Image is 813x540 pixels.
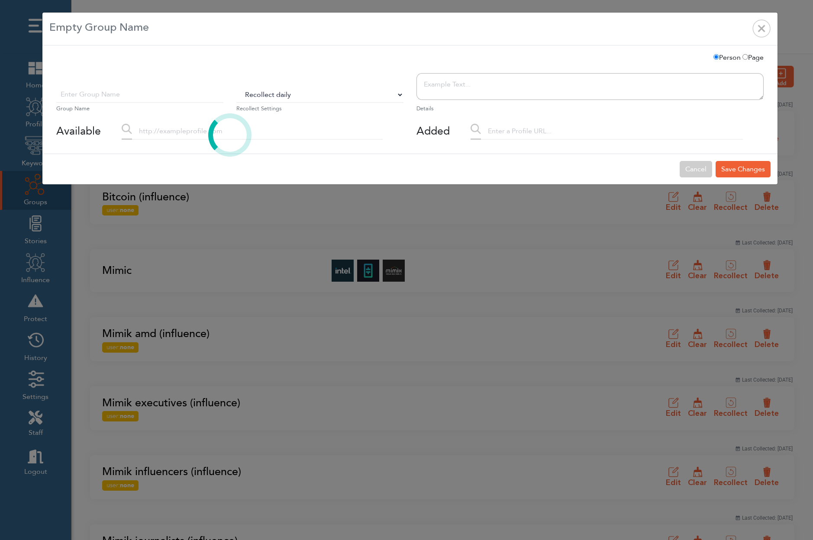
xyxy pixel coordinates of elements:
input: Enter a Profile URL... [481,123,743,140]
small: Group Name [56,105,223,113]
small: Details [416,105,764,113]
input: Person [713,54,719,60]
button: Cancel [680,161,712,177]
button: Close [745,13,778,45]
input: Page [742,54,748,60]
label: Page [742,52,764,63]
img: cross.png [752,19,771,38]
img: zoom.png [471,124,481,134]
label: Person [713,52,741,63]
h5: Empty Group Name [49,19,149,38]
div: Added [416,123,450,140]
small: Recollect Settings [236,105,403,113]
button: Save Changes [716,161,771,177]
input: Enter Group Name [56,87,223,103]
